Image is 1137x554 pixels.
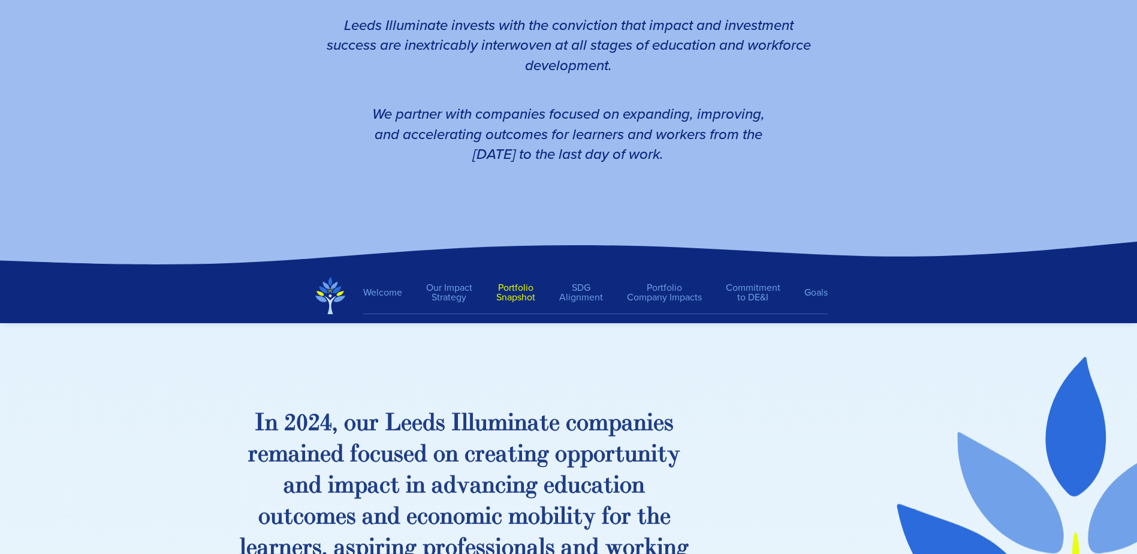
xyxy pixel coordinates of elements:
div: i [406,469,412,501]
div: i [553,501,560,532]
div: r [605,438,615,469]
div: t [539,407,549,438]
div: n [265,407,278,438]
div: e [320,438,331,469]
div: s [436,407,445,438]
div: m [316,501,336,532]
div: e [406,501,417,532]
div: e [336,501,346,532]
div: a [432,469,444,501]
div: m [488,407,508,438]
div: m [589,407,608,438]
a: SDGAlignment [547,277,615,308]
div: n [445,438,459,469]
div: a [496,438,508,469]
div: t [615,438,625,469]
a: Goals [792,282,828,303]
div: o [428,501,440,532]
div: u [475,407,488,438]
div: o [433,438,445,469]
div: f [350,438,358,469]
div: u [625,438,638,469]
div: s [394,438,403,469]
div: 2 [284,407,296,438]
div: s [346,501,356,532]
div: o [577,407,589,438]
div: h [647,501,660,532]
div: t [390,469,400,501]
div: l [560,501,566,532]
div: u [568,469,581,501]
div: r [622,501,631,532]
div: u [356,407,369,438]
div: I [451,407,462,438]
em: We partner with companies focused on expanding, improving, and accelerating outcomes for learners... [372,103,765,165]
a: PortfolioSnapshot [484,277,547,308]
div: d [444,469,457,501]
div: c [495,469,506,501]
div: o [453,501,465,532]
div: r [248,438,258,469]
div: i [566,501,573,532]
div: d [331,438,344,469]
div: a [362,501,374,532]
div: t [284,501,293,532]
div: i [613,469,620,501]
div: i [647,407,653,438]
div: d [554,469,568,501]
div: t [573,501,583,532]
div: d [423,407,436,438]
div: i [506,469,512,501]
div: a [470,469,482,501]
div: t [637,501,647,532]
div: d [309,469,322,501]
div: c [491,501,502,532]
div: n [295,469,309,501]
div: o [344,407,356,438]
div: e [412,407,423,438]
div: r [369,407,379,438]
div: c [293,501,304,532]
div: 4 [320,407,332,438]
div: l [468,407,475,438]
div: p [354,469,367,501]
div: n [632,469,645,501]
div: p [567,438,580,469]
div: s [664,407,674,438]
div: c [566,407,577,438]
div: a [527,407,539,438]
div: e [544,469,554,501]
div: I [255,407,265,438]
div: o [358,438,370,469]
div: y [667,438,680,469]
div: n [412,469,426,501]
div: i [508,407,514,438]
div: a [367,469,379,501]
div: n [512,469,526,501]
div: e [660,501,671,532]
div: e [403,438,414,469]
div: e [653,407,664,438]
div: d [414,438,427,469]
div: 2 [308,407,320,438]
div: o [528,501,540,532]
div: o [620,469,632,501]
div: a [284,469,295,501]
div: o [304,501,316,532]
div: e [258,438,269,469]
div: L [385,407,401,438]
div: c [370,438,381,469]
div: r [475,438,485,469]
div: t [658,438,667,469]
div: 0 [296,407,308,438]
a: PortfolioCompany Impacts [615,277,714,308]
div: d [387,501,400,532]
div: c [465,438,475,469]
div: c [581,469,592,501]
div: n [374,501,387,532]
div: m [269,438,288,469]
em: Leeds Illuminate invests with the conviction that impact and investment success are inextricably ... [327,14,811,76]
a: Our ImpactStrategy [414,277,484,308]
div: t [604,469,613,501]
div: n [307,438,320,469]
